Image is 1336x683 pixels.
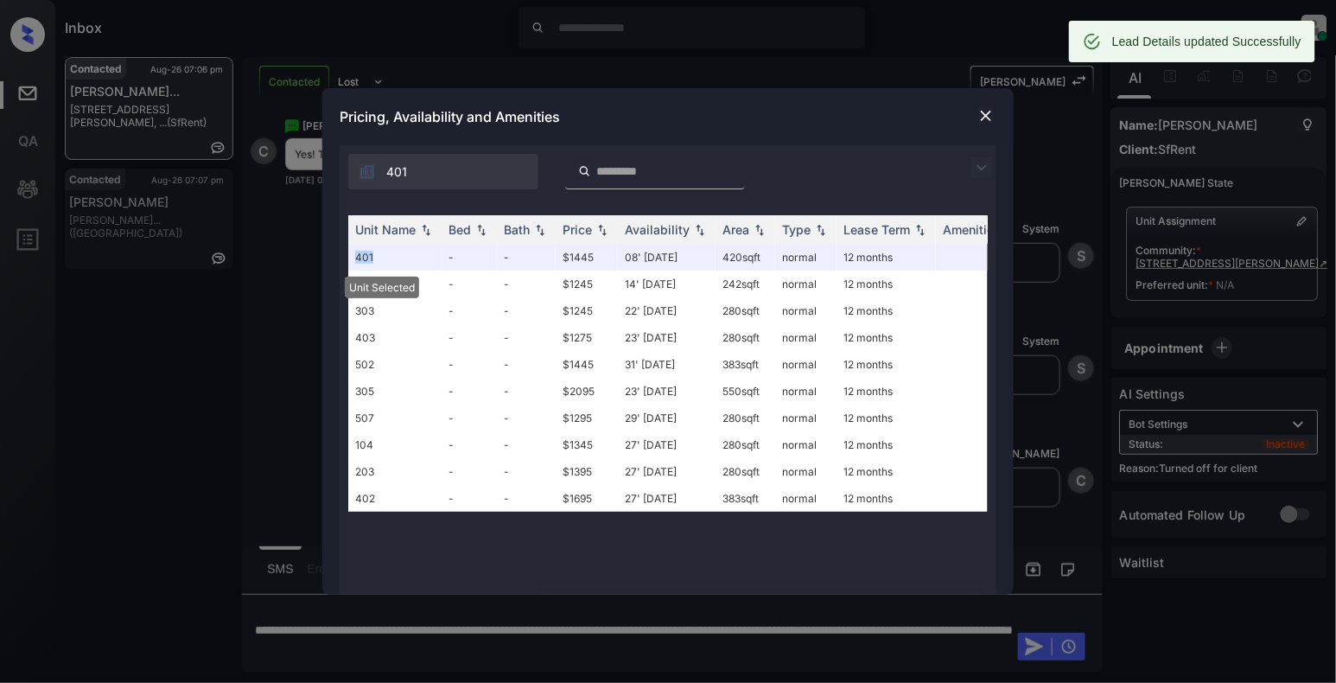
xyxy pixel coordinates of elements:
[625,222,690,237] div: Availability
[348,485,442,512] td: 402
[497,351,556,378] td: -
[837,405,936,431] td: 12 months
[1112,26,1301,57] div: Lead Details updated Successfully
[556,431,618,458] td: $1345
[348,324,442,351] td: 403
[556,485,618,512] td: $1695
[504,222,530,237] div: Bath
[837,271,936,297] td: 12 months
[348,431,442,458] td: 104
[618,297,716,324] td: 22' [DATE]
[578,163,591,179] img: icon-zuma
[837,431,936,458] td: 12 months
[556,244,618,271] td: $1445
[497,378,556,405] td: -
[442,378,497,405] td: -
[837,244,936,271] td: 12 months
[812,224,830,236] img: sorting
[442,244,497,271] td: -
[618,324,716,351] td: 23' [DATE]
[943,222,1001,237] div: Amenities
[618,431,716,458] td: 27' [DATE]
[716,378,775,405] td: 550 sqft
[386,163,407,182] span: 401
[837,458,936,485] td: 12 months
[556,405,618,431] td: $1295
[442,351,497,378] td: -
[556,378,618,405] td: $2095
[594,224,611,236] img: sorting
[348,458,442,485] td: 203
[497,405,556,431] td: -
[417,224,435,236] img: sorting
[348,351,442,378] td: 502
[348,378,442,405] td: 305
[442,324,497,351] td: -
[716,244,775,271] td: 420 sqft
[497,431,556,458] td: -
[716,485,775,512] td: 383 sqft
[722,222,749,237] div: Area
[716,458,775,485] td: 280 sqft
[618,458,716,485] td: 27' [DATE]
[618,485,716,512] td: 27' [DATE]
[843,222,910,237] div: Lease Term
[442,297,497,324] td: -
[971,157,992,178] img: icon-zuma
[618,351,716,378] td: 31' [DATE]
[442,485,497,512] td: -
[556,271,618,297] td: $1245
[837,351,936,378] td: 12 months
[837,324,936,351] td: 12 months
[442,458,497,485] td: -
[497,244,556,271] td: -
[497,324,556,351] td: -
[348,405,442,431] td: 507
[716,351,775,378] td: 383 sqft
[531,224,549,236] img: sorting
[775,405,837,431] td: normal
[322,88,1014,145] div: Pricing, Availability and Amenities
[348,297,442,324] td: 303
[716,324,775,351] td: 280 sqft
[775,485,837,512] td: normal
[716,405,775,431] td: 280 sqft
[775,271,837,297] td: normal
[556,351,618,378] td: $1445
[775,297,837,324] td: normal
[977,107,995,124] img: close
[837,485,936,512] td: 12 months
[442,271,497,297] td: -
[837,378,936,405] td: 12 months
[473,224,490,236] img: sorting
[775,351,837,378] td: normal
[497,271,556,297] td: -
[775,378,837,405] td: normal
[618,271,716,297] td: 14' [DATE]
[348,244,442,271] td: 401
[355,222,416,237] div: Unit Name
[497,458,556,485] td: -
[442,405,497,431] td: -
[618,244,716,271] td: 08' [DATE]
[775,324,837,351] td: normal
[563,222,592,237] div: Price
[751,224,768,236] img: sorting
[912,224,929,236] img: sorting
[497,297,556,324] td: -
[497,485,556,512] td: -
[449,222,471,237] div: Bed
[556,458,618,485] td: $1395
[442,431,497,458] td: -
[691,224,709,236] img: sorting
[837,297,936,324] td: 12 months
[359,163,376,181] img: icon-zuma
[618,378,716,405] td: 23' [DATE]
[782,222,811,237] div: Type
[716,431,775,458] td: 280 sqft
[716,297,775,324] td: 280 sqft
[618,405,716,431] td: 29' [DATE]
[775,431,837,458] td: normal
[348,271,442,297] td: 107
[556,324,618,351] td: $1275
